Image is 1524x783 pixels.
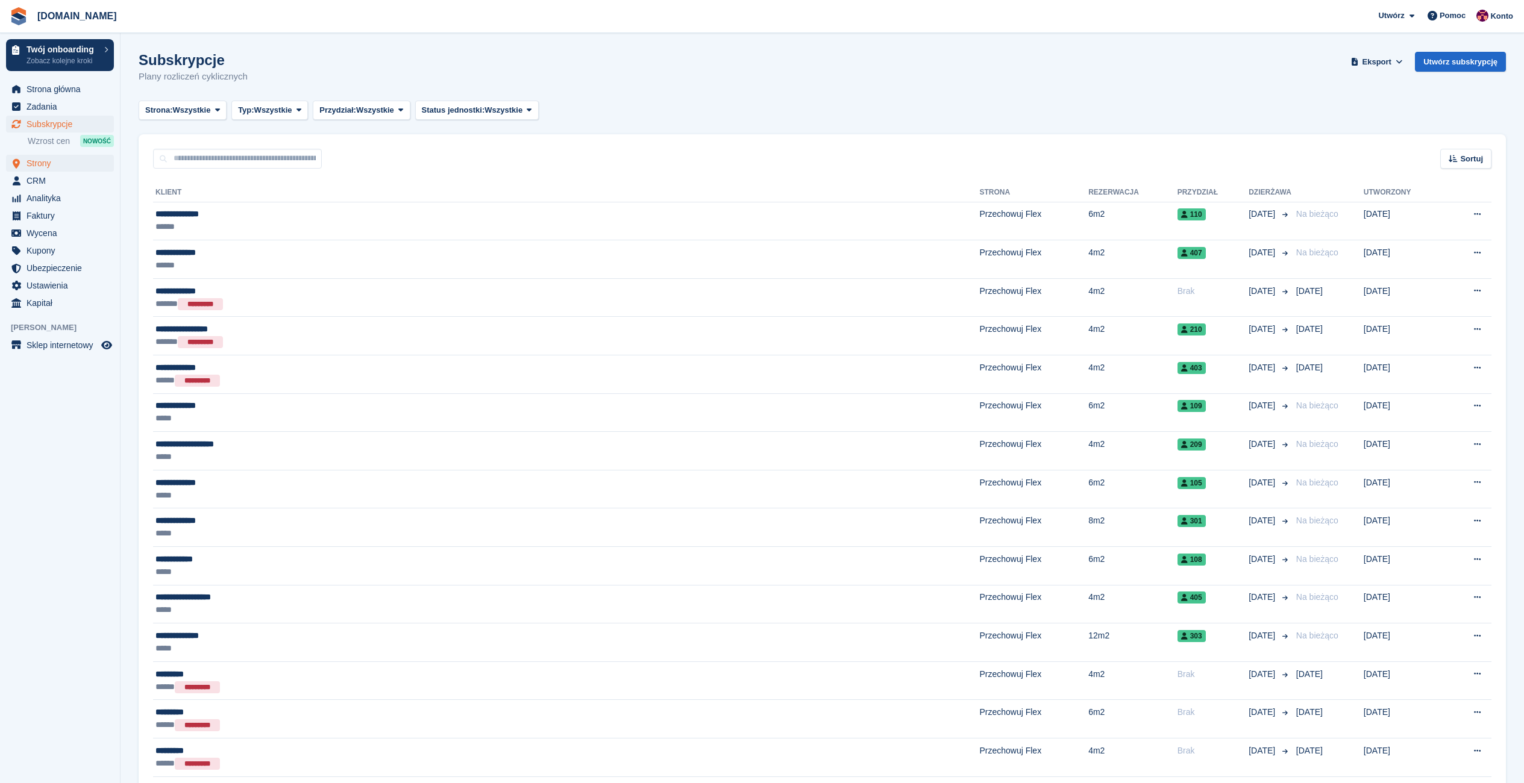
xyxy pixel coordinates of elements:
span: Na bieżąco [1296,554,1338,564]
a: menu [6,225,114,242]
td: 6m2 [1088,700,1177,738]
th: Dzierżawa [1249,183,1291,202]
span: Eksport [1363,56,1391,68]
a: menu [6,172,114,189]
td: [DATE] [1364,278,1447,317]
span: [PERSON_NAME] [11,322,120,334]
td: Przechowuj Flex [979,393,1088,432]
h1: Subskrypcje [139,52,248,68]
td: 4m2 [1088,317,1177,355]
span: [DATE] [1249,629,1278,642]
span: [DATE] [1296,707,1323,717]
span: 209 [1177,438,1206,451]
span: Wycena [27,225,99,242]
a: menu [6,81,114,98]
span: [DATE] [1249,553,1278,566]
td: Przechowuj Flex [979,202,1088,240]
td: Przechowuj Flex [979,623,1088,662]
th: Utworzony [1364,183,1447,202]
img: Mateusz Kacwin [1476,10,1488,22]
td: 6m2 [1088,470,1177,508]
span: Ustawienia [27,277,99,294]
span: Kapitał [27,295,99,311]
td: 4m2 [1088,240,1177,279]
span: [DATE] [1249,668,1278,681]
td: [DATE] [1364,202,1447,240]
a: [DOMAIN_NAME] [33,6,122,26]
a: menu [6,295,114,311]
button: Przydział: Wszystkie [313,101,410,120]
a: Podgląd sklepu [99,338,114,352]
th: Klient [153,183,979,202]
span: Status jednostki: [422,104,485,116]
a: menu [6,190,114,207]
span: [DATE] [1296,746,1323,755]
td: [DATE] [1364,508,1447,547]
span: Subskrypcje [27,116,99,133]
a: Wzrost cen NOWOŚĆ [28,134,114,148]
span: [DATE] [1249,399,1278,412]
a: Utwórz subskrypcję [1415,52,1506,72]
td: 8m2 [1088,508,1177,547]
span: Konto [1490,10,1513,22]
span: 110 [1177,208,1206,220]
span: [DATE] [1249,246,1278,259]
td: [DATE] [1364,700,1447,738]
th: Rezerwacja [1088,183,1177,202]
td: [DATE] [1364,317,1447,355]
td: [DATE] [1364,393,1447,432]
td: 4m2 [1088,278,1177,317]
span: Strona: [145,104,173,116]
button: Strona: Wszystkie [139,101,227,120]
span: 407 [1177,247,1206,259]
span: [DATE] [1249,208,1278,220]
span: [DATE] [1249,706,1278,719]
span: Wszystkie [173,104,211,116]
td: Przechowuj Flex [979,585,1088,623]
span: Zadania [27,98,99,115]
a: menu [6,155,114,172]
td: [DATE] [1364,470,1447,508]
td: 4m2 [1088,738,1177,777]
a: menu [6,98,114,115]
td: [DATE] [1364,432,1447,470]
span: Wszystkie [484,104,522,116]
span: [DATE] [1249,591,1278,604]
span: [DATE] [1249,323,1278,335]
span: 105 [1177,477,1206,489]
span: Analityka [27,190,99,207]
a: menu [6,337,114,354]
div: Brak [1177,285,1249,298]
span: Wzrost cen [28,136,70,147]
td: Przechowuj Flex [979,547,1088,585]
span: [DATE] [1296,363,1323,372]
span: Na bieżąco [1296,439,1338,449]
td: 12m2 [1088,623,1177,662]
span: Sklep internetowy [27,337,99,354]
span: [DATE] [1249,514,1278,527]
span: Na bieżąco [1296,631,1338,640]
span: 303 [1177,630,1206,642]
span: Na bieżąco [1296,401,1338,410]
span: Kupony [27,242,99,259]
td: [DATE] [1364,240,1447,279]
span: Strony [27,155,99,172]
td: [DATE] [1364,661,1447,700]
img: stora-icon-8386f47178a22dfd0bd8f6a31ec36ba5ce8667c1dd55bd0f319d3a0aa187defe.svg [10,7,28,25]
td: [DATE] [1364,623,1447,662]
td: [DATE] [1364,355,1447,394]
td: Przechowuj Flex [979,432,1088,470]
span: 405 [1177,591,1206,604]
td: Przechowuj Flex [979,240,1088,279]
td: 4m2 [1088,432,1177,470]
span: Sortuj [1460,153,1483,165]
a: menu [6,116,114,133]
a: menu [6,277,114,294]
span: [DATE] [1249,476,1278,489]
p: Twój onboarding [27,45,98,54]
p: Plany rozliczeń cyklicznych [139,70,248,84]
td: Przechowuj Flex [979,278,1088,317]
span: [DATE] [1296,669,1323,679]
span: Na bieżąco [1296,592,1338,602]
p: Zobacz kolejne kroki [27,55,98,66]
